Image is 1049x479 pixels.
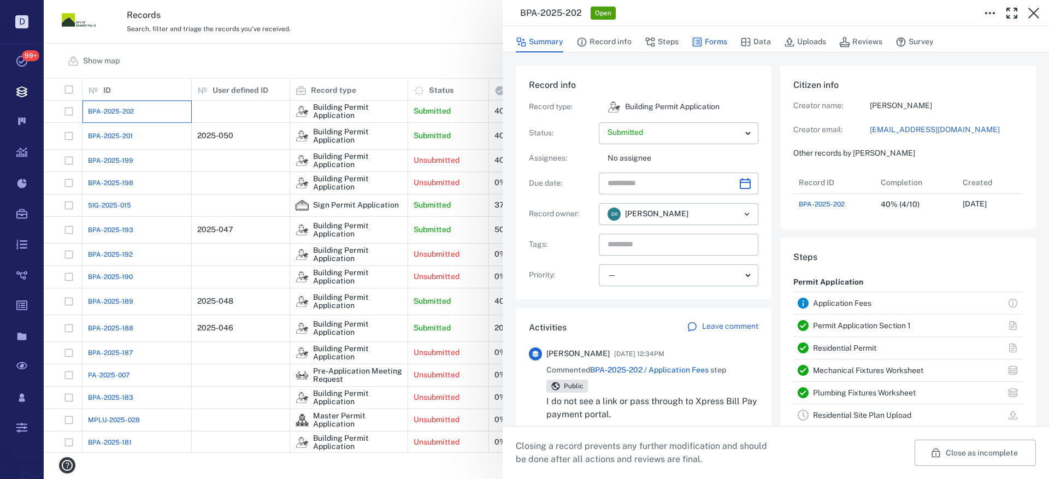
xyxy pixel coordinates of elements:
[608,100,621,114] div: Building Permit Application
[645,32,679,52] button: Steps
[529,128,594,139] p: Status :
[593,9,614,18] span: Open
[793,273,863,292] p: Permit Application
[546,395,758,421] p: I do not see a link or pass through to Xpress Bill Pay payment portal.
[625,209,688,220] span: [PERSON_NAME]
[813,299,871,307] a: Application Fees
[957,172,1039,193] div: Created
[734,173,756,194] button: Choose date
[702,321,758,332] p: Leave comment
[576,32,632,52] button: Record info
[793,172,875,193] div: Record ID
[784,32,826,52] button: Uploads
[793,251,1023,264] h6: Steps
[739,206,755,222] button: Open
[813,411,911,419] a: Residential Site Plan Upload
[799,167,834,198] div: Record ID
[562,382,586,391] span: Public
[529,321,567,334] h6: Activities
[22,50,39,61] span: 99+
[15,15,28,28] p: D
[813,321,911,330] a: Permit Application Section 1
[608,100,621,114] img: icon Building Permit Application
[793,79,1023,92] h6: Citizen info
[614,347,664,360] span: [DATE] 12:34PM
[608,208,621,221] div: D R
[793,100,870,111] p: Creator name:
[546,348,610,359] span: [PERSON_NAME]
[529,153,594,164] p: Assignees :
[608,153,758,164] p: No assignee
[546,365,726,376] span: Commented step
[881,167,922,198] div: Completion
[520,7,582,20] h3: BPA-2025-202
[687,321,758,334] a: Leave comment
[529,270,594,281] p: Priority :
[799,199,845,209] a: BPA-2025-202
[529,178,594,189] p: Due date :
[25,8,47,17] span: Help
[915,440,1036,466] button: Close as incomplete
[813,366,923,375] a: Mechanical Fixtures Worksheet
[1023,2,1045,24] button: Close
[608,269,741,281] div: —
[963,199,987,210] p: [DATE]
[1001,2,1023,24] button: Toggle Fullscreen
[813,344,876,352] a: Residential Permit
[529,209,594,220] p: Record owner :
[516,66,771,308] div: Record infoRecord type:icon Building Permit ApplicationBuilding Permit ApplicationStatus:Assignee...
[875,172,957,193] div: Completion
[625,102,720,113] p: Building Permit Application
[793,125,870,135] p: Creator email:
[740,32,771,52] button: Data
[529,102,594,113] p: Record type :
[529,79,758,92] h6: Record info
[870,100,1023,111] p: [PERSON_NAME]
[813,388,916,397] a: Plumbing Fixtures Worksheet
[979,2,1001,24] button: Toggle to Edit Boxes
[529,239,594,250] p: Tags :
[516,440,776,466] p: Closing a record prevents any further modification and should be done after all actions and revie...
[516,32,563,52] button: Summary
[839,32,882,52] button: Reviews
[963,167,992,198] div: Created
[590,365,709,374] a: BPA-2025-202 / Application Fees
[793,148,1023,159] p: Other records by [PERSON_NAME]
[895,32,934,52] button: Survey
[881,200,920,209] div: 40% (4/10)
[780,66,1036,238] div: Citizen infoCreator name:[PERSON_NAME]Creator email:[EMAIL_ADDRESS][DOMAIN_NAME]Other records by ...
[608,127,741,138] p: Submitted
[692,32,727,52] button: Forms
[870,125,1023,135] a: [EMAIL_ADDRESS][DOMAIN_NAME]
